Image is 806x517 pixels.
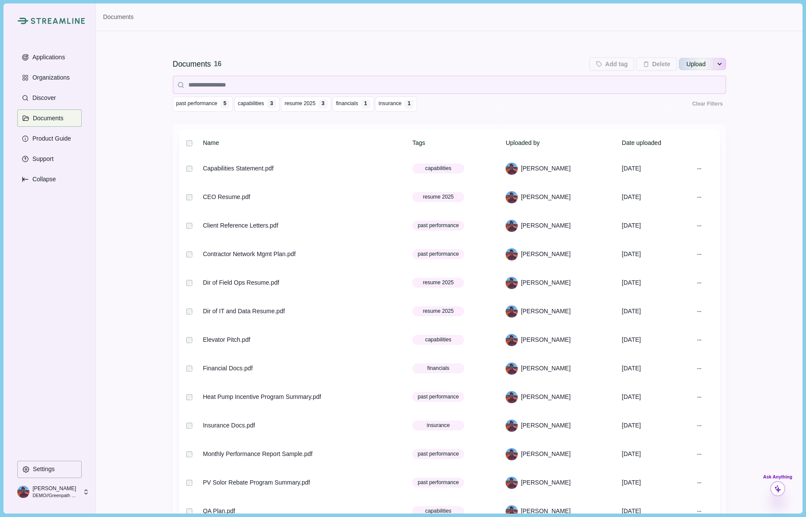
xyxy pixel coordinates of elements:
span: capabilities [425,336,452,344]
img: Nick Pearson [506,477,518,489]
div: 1 [406,101,412,106]
div: [DATE] [622,218,692,233]
div: 3 [320,101,326,106]
span: past performance [417,393,459,401]
div: Client Reference Letters.pdf [203,221,278,230]
div: [DATE] [622,247,692,262]
div: Insurance Docs.pdf [203,421,255,430]
a: Documents [17,109,82,127]
div: [DATE] [622,389,692,405]
span: [PERSON_NAME] [521,164,570,173]
img: Nick Pearson [506,363,518,375]
button: financials 1 [332,96,373,112]
img: Nick Pearson [506,420,518,432]
span: capabilities [425,164,452,172]
p: Collapse [29,176,56,183]
div: Documents [173,59,211,70]
div: [DATE] [622,475,692,490]
div: 5 [222,101,228,106]
p: DEMO//Greenpath Solutions LLC [32,492,78,499]
div: QA Plan.pdf [203,507,235,516]
button: capabilities 3 [234,96,280,112]
div: Heat Pump Incentive Program Summary.pdf [203,392,321,401]
span: past performance [417,478,459,486]
button: capabilities [412,335,464,345]
span: insurance [379,100,401,108]
div: [DATE] [622,304,692,319]
img: Streamline Climate Logo [31,18,85,24]
p: Support [29,155,54,163]
button: past performance [412,449,464,459]
button: financials [412,363,464,373]
span: [PERSON_NAME] [521,335,570,344]
button: past performance 5 [173,96,233,112]
div: [DATE] [622,189,692,205]
a: Settings [17,461,82,481]
span: financials [427,364,449,372]
p: Documents [30,115,64,122]
span: Ask Anything [763,474,792,480]
span: [PERSON_NAME] [521,278,570,287]
img: Nick Pearson [506,305,518,318]
img: profile picture [17,486,29,498]
img: Nick Pearson [506,220,518,232]
div: Monthly Performance Report Sample.pdf [203,450,312,459]
button: Expand [17,170,82,188]
div: 3 [268,101,274,106]
button: capabilities [412,506,464,516]
div: [DATE] [622,446,692,462]
button: Support [17,150,82,167]
div: Capabilities Statement.pdf [203,164,273,173]
div: [DATE] [622,332,692,347]
img: Nick Pearson [506,191,518,203]
button: resume 2025 [412,306,464,316]
button: resume 2025 3 [281,96,331,112]
span: [PERSON_NAME] [521,478,570,487]
th: Name [201,132,411,154]
span: past performance [176,100,217,108]
button: Organizations [17,69,82,86]
div: Financial Docs.pdf [203,364,252,373]
button: past performance [412,478,464,488]
a: Applications [17,48,82,66]
a: Documents [103,13,134,22]
th: Tags [411,132,504,154]
div: [DATE] [622,161,692,176]
p: [PERSON_NAME] [32,485,78,492]
button: resume 2025 [412,192,464,202]
div: PV Solor Rebate Program Summary.pdf [203,478,310,487]
img: Nick Pearson [506,163,518,175]
span: [PERSON_NAME] [521,250,570,259]
button: Add tag [589,57,634,71]
button: past performance [412,392,464,402]
div: 1 [363,101,369,106]
div: CEO Resume.pdf [203,193,250,202]
a: Streamline Climate LogoStreamline Climate Logo [17,17,82,24]
span: past performance [417,222,459,229]
button: insurance 1 [375,96,417,112]
button: past performance [412,221,464,231]
span: capabilities [425,507,452,515]
span: financials [336,100,358,108]
button: Delete [636,57,677,71]
img: Streamline Climate Logo [17,17,28,24]
img: Nick Pearson [506,248,518,260]
p: Settings [30,466,55,473]
span: resume 2025 [423,307,454,315]
p: Organizations [29,74,70,81]
div: Dir of IT and Data Resume.pdf [203,307,285,316]
span: [PERSON_NAME] [521,421,570,430]
span: resume 2025 [284,100,315,108]
span: [PERSON_NAME] [521,307,570,316]
p: Product Guide [29,135,71,142]
div: Contractor Network Mgmt Plan.pdf [203,250,296,259]
span: resume 2025 [423,279,454,286]
button: Clear Filters [689,96,726,112]
span: [PERSON_NAME] [521,450,570,459]
button: insurance [412,421,464,430]
p: Applications [29,54,65,61]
